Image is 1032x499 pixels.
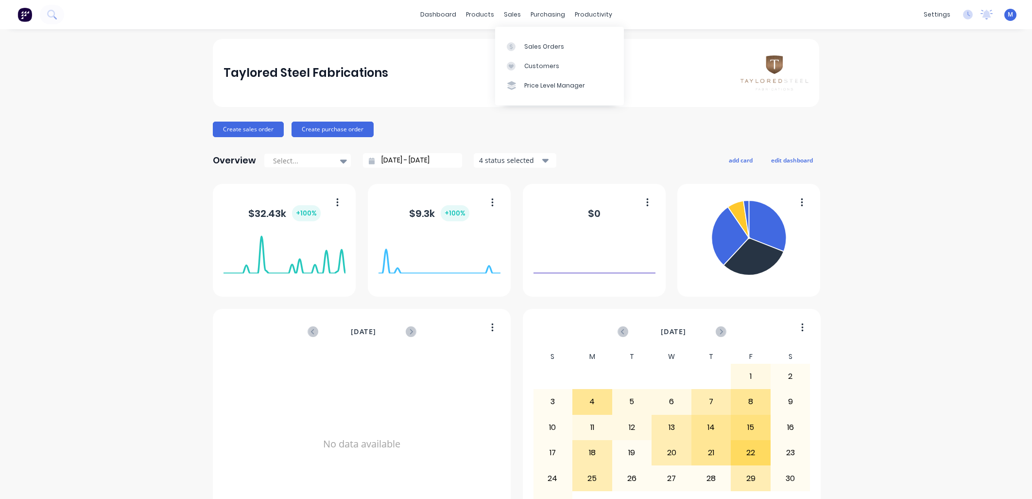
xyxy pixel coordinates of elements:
[573,415,612,440] div: 11
[409,205,469,221] div: $ 9.3k
[612,350,652,364] div: T
[495,76,624,95] a: Price Level Manager
[524,81,585,90] div: Price Level Manager
[495,56,624,76] a: Customers
[765,154,819,166] button: edit dashboard
[692,441,731,465] div: 21
[771,466,810,490] div: 30
[570,7,617,22] div: productivity
[731,441,770,465] div: 22
[224,63,388,83] div: Taylored Steel Fabrications
[533,415,572,440] div: 10
[213,151,256,170] div: Overview
[533,441,572,465] div: 17
[652,466,691,490] div: 27
[588,206,601,221] div: $ 0
[248,205,321,221] div: $ 32.43k
[771,415,810,440] div: 16
[499,7,526,22] div: sales
[533,350,573,364] div: S
[652,350,691,364] div: W
[652,390,691,414] div: 6
[771,441,810,465] div: 23
[572,350,612,364] div: M
[652,441,691,465] div: 20
[351,326,376,337] span: [DATE]
[661,326,686,337] span: [DATE]
[692,415,731,440] div: 14
[573,441,612,465] div: 18
[461,7,499,22] div: products
[526,7,570,22] div: purchasing
[691,350,731,364] div: T
[731,390,770,414] div: 8
[533,466,572,490] div: 24
[692,390,731,414] div: 7
[613,390,652,414] div: 5
[292,122,374,137] button: Create purchase order
[692,466,731,490] div: 28
[613,415,652,440] div: 12
[573,390,612,414] div: 4
[722,154,759,166] button: add card
[292,205,321,221] div: + 100 %
[573,466,612,490] div: 25
[17,7,32,22] img: Factory
[740,55,808,90] img: Taylored Steel Fabrications
[1008,10,1013,19] span: M
[474,153,556,168] button: 4 status selected
[613,441,652,465] div: 19
[533,390,572,414] div: 3
[479,155,540,165] div: 4 status selected
[495,36,624,56] a: Sales Orders
[731,364,770,389] div: 1
[524,42,564,51] div: Sales Orders
[415,7,461,22] a: dashboard
[771,350,810,364] div: S
[919,7,955,22] div: settings
[213,122,284,137] button: Create sales order
[441,205,469,221] div: + 100 %
[731,466,770,490] div: 29
[771,364,810,389] div: 2
[524,62,559,71] div: Customers
[652,415,691,440] div: 13
[613,466,652,490] div: 26
[731,350,771,364] div: F
[771,390,810,414] div: 9
[731,415,770,440] div: 15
